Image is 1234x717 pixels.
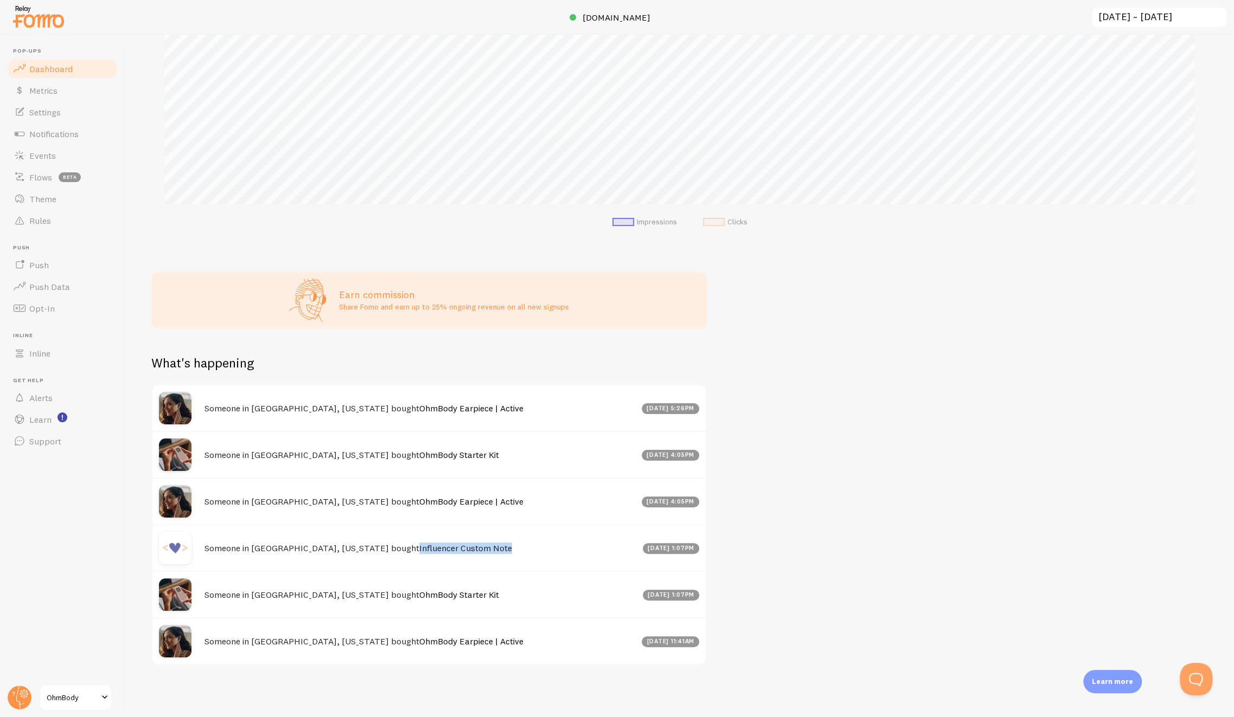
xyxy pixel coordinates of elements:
h4: Someone in [GEOGRAPHIC_DATA], [US_STATE] bought [204,589,636,600]
div: [DATE] 4:05pm [642,496,700,507]
span: Dashboard [29,63,73,74]
span: Events [29,150,56,161]
a: Dashboard [7,58,118,80]
a: Push Data [7,276,118,298]
span: Flows [29,172,52,183]
a: Opt-In [7,298,118,319]
a: Inline [7,343,118,364]
h4: Someone in [GEOGRAPHIC_DATA], [US_STATE] bought [204,636,635,647]
img: fomo-relay-logo-orange.svg [11,3,66,30]
span: OhmBody [47,691,98,704]
div: [DATE] 11:41am [642,636,699,647]
iframe: Help Scout Beacon - Open [1180,663,1212,695]
span: Pop-ups [13,48,118,55]
div: [DATE] 1:07pm [643,543,700,554]
a: OhmBody Starter Kit [419,589,499,600]
span: beta [59,172,81,182]
span: Metrics [29,85,57,96]
li: Clicks [703,217,747,227]
a: Influencer Custom Note [419,542,512,553]
h4: Someone in [GEOGRAPHIC_DATA], [US_STATE] bought [204,542,636,554]
span: Inline [13,332,118,339]
a: Rules [7,210,118,231]
span: Push [29,260,49,270]
a: Theme [7,188,118,210]
span: Theme [29,193,56,204]
a: Metrics [7,80,118,101]
a: OhmBody [39,684,112,710]
span: Inline [29,348,50,359]
svg: <p>Watch New Feature Tutorials!</p> [57,412,67,422]
li: Impressions [612,217,677,227]
h4: Someone in [GEOGRAPHIC_DATA], [US_STATE] bought [204,496,635,507]
span: Push [13,244,118,251]
h3: Earn commission [339,288,569,301]
div: [DATE] 4:05pm [642,450,700,461]
span: Push Data [29,281,70,292]
a: OhmBody Earpiece | Active [419,403,523,414]
a: OhmBody Starter Kit [419,449,499,460]
span: Alerts [29,392,53,403]
a: Notifications [7,123,118,145]
a: Events [7,145,118,166]
h4: Someone in [GEOGRAPHIC_DATA], [US_STATE] bought [204,449,635,461]
span: Support [29,436,61,447]
span: Notifications [29,128,79,139]
h4: Someone in [GEOGRAPHIC_DATA], [US_STATE] bought [204,403,635,414]
div: [DATE] 1:07pm [643,590,700,600]
a: Settings [7,101,118,123]
p: Share Fomo and earn up to 25% ongoing revenue on all new signups [339,301,569,312]
span: Settings [29,107,61,118]
p: Learn more [1092,676,1133,687]
div: Learn more [1083,670,1142,693]
span: Rules [29,215,51,226]
a: Flows beta [7,166,118,188]
span: Opt-In [29,303,55,314]
span: Get Help [13,377,118,384]
h2: What's happening [151,354,254,371]
a: OhmBody Earpiece | Active [419,496,523,507]
a: Push [7,254,118,276]
a: Learn [7,409,118,430]
a: OhmBody Earpiece | Active [419,636,523,647]
span: Learn [29,414,52,425]
a: Support [7,430,118,452]
a: Alerts [7,387,118,409]
div: [DATE] 5:26pm [642,403,700,414]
